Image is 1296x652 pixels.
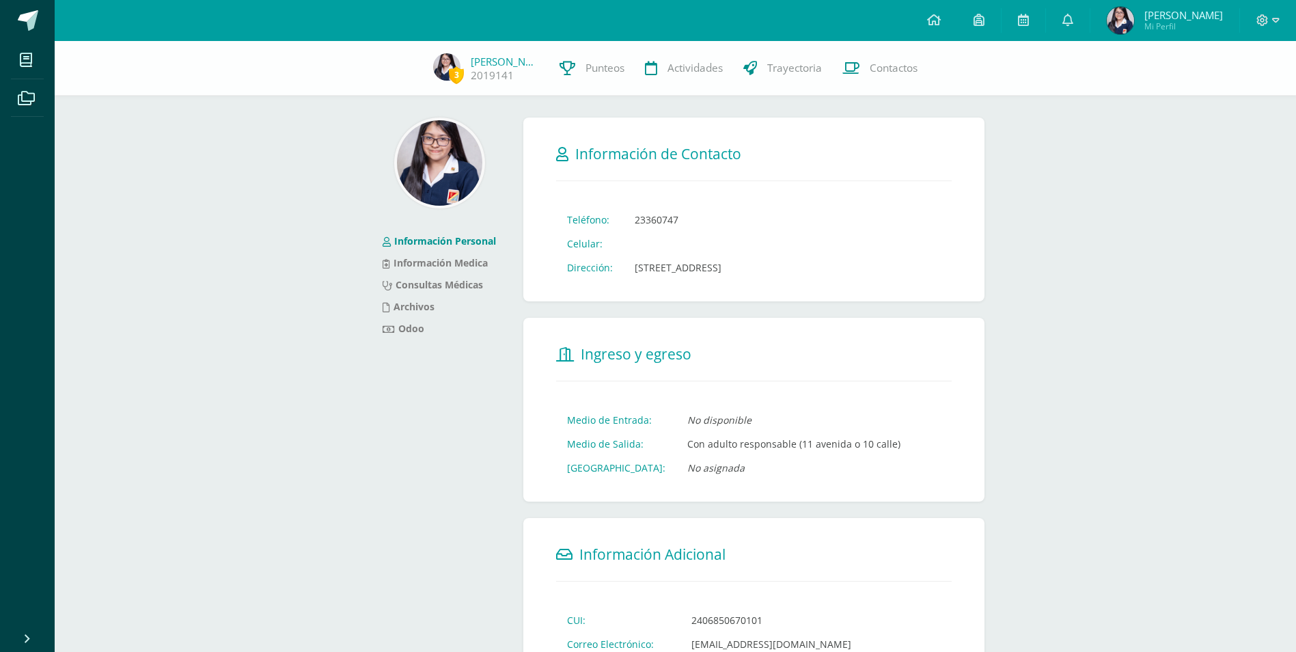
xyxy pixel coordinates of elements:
span: Ingreso y egreso [581,344,691,364]
td: [STREET_ADDRESS] [624,256,732,280]
img: 393de93c8a89279b17f83f408801ebc0.png [433,53,460,81]
td: Celular: [556,232,624,256]
img: 64275863e9e2ba7c1a4692dea3bd1c55.png [397,120,482,206]
td: 2406850670101 [680,608,862,632]
a: Trayectoria [733,41,832,96]
span: Trayectoria [767,61,822,75]
td: Medio de Salida: [556,432,676,456]
img: 393de93c8a89279b17f83f408801ebc0.png [1107,7,1134,34]
td: Teléfono: [556,208,624,232]
a: Consultas Médicas [383,278,483,291]
span: Actividades [667,61,723,75]
td: CUI: [556,608,680,632]
a: 2019141 [471,68,514,83]
i: No asignada [687,461,745,474]
td: [GEOGRAPHIC_DATA]: [556,456,676,480]
a: Actividades [635,41,733,96]
a: [PERSON_NAME] [471,55,539,68]
a: Contactos [832,41,928,96]
span: [PERSON_NAME] [1144,8,1223,22]
span: Mi Perfil [1144,21,1223,32]
a: Odoo [383,322,424,335]
td: 23360747 [624,208,732,232]
a: Punteos [549,41,635,96]
span: Información de Contacto [575,144,741,163]
span: Punteos [585,61,624,75]
td: Dirección: [556,256,624,280]
span: Contactos [870,61,918,75]
span: Información Adicional [579,545,726,564]
a: Información Personal [383,234,496,247]
a: Archivos [383,300,435,313]
a: Información Medica [383,256,488,269]
span: 3 [449,66,464,83]
i: No disponible [687,413,752,426]
td: Medio de Entrada: [556,408,676,432]
td: Con adulto responsable (11 avenida o 10 calle) [676,432,911,456]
